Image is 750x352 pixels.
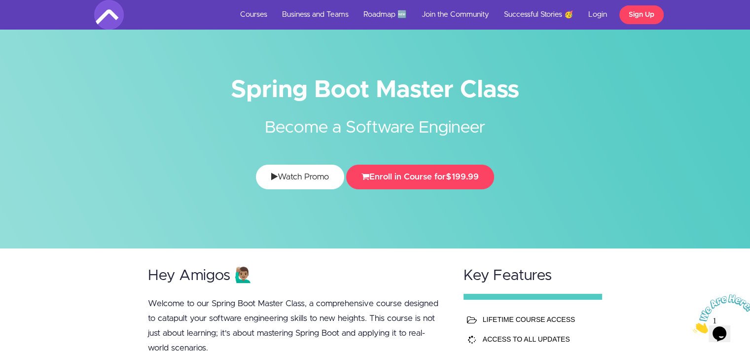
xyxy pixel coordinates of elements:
h1: Spring Boot Master Class [94,79,656,101]
iframe: chat widget [689,290,750,337]
td: ACCESS TO ALL UPDATES [480,329,597,349]
span: 1 [4,4,8,12]
td: LIFETIME COURSE ACCESS [480,310,597,329]
a: Watch Promo [256,165,344,189]
h2: Hey Amigos 🙋🏽‍♂️ [148,268,445,284]
h2: Become a Software Engineer [190,101,560,140]
span: $199.99 [446,173,479,181]
a: Sign Up [619,5,664,24]
h2: Key Features [464,268,603,284]
img: Chat attention grabber [4,4,65,43]
button: Enroll in Course for$199.99 [346,165,494,189]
